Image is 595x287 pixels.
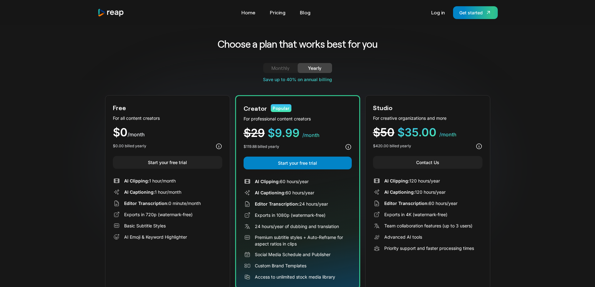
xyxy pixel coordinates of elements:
[255,234,352,247] div: Premium subtitle styles + Auto-Reframe for aspect ratios in clips
[384,211,447,218] div: Exports in 4K (watermark-free)
[384,178,440,184] div: 120 hours/year
[244,115,352,122] div: For professional content creators
[271,104,291,112] div: Popular
[271,64,290,72] div: Monthly
[255,189,314,196] div: 60 hours/year
[373,115,482,121] div: For creative organizations and more
[255,262,306,269] div: Custom Brand Templates
[384,234,422,240] div: Advanced AI tools
[128,131,145,138] span: /month
[124,201,169,206] span: Editor Transcription:
[459,9,483,16] div: Get started
[302,132,320,138] span: /month
[384,201,429,206] span: Editor Transcription:
[113,156,222,169] a: Start your free trial
[268,126,300,140] span: $9.99
[244,157,352,169] a: Start your free trial
[124,189,155,195] span: AI Captioning:
[244,104,267,113] div: Creator
[169,37,426,51] h2: Choose a plan that works best for you
[113,115,222,121] div: For all content creators
[98,8,124,17] a: home
[384,178,409,183] span: AI Clipping:
[384,189,446,195] div: 120 hours/year
[255,274,335,280] div: Access to unlimited stock media library
[373,103,392,112] div: Studio
[113,103,126,112] div: Free
[255,212,325,218] div: Exports in 1080p (watermark-free)
[113,143,146,149] div: $0.00 billed yearly
[384,200,457,207] div: 60 hours/year
[255,201,299,207] span: Editor Transcription:
[384,222,472,229] div: Team collaboration features (up to 3 users)
[255,178,309,185] div: 60 hours/year
[105,76,490,83] div: Save up to 40% on annual billing
[297,7,314,17] a: Blog
[373,125,395,139] span: $50
[124,222,166,229] div: Basic Subtitle Styles
[255,179,280,184] span: AI Clipping:
[244,144,279,149] div: $119.88 billed yearly
[113,127,222,138] div: $0
[397,125,436,139] span: $35.00
[124,178,149,183] span: AI Clipping:
[428,7,448,17] a: Log in
[255,201,328,207] div: 24 hours/year
[255,190,285,195] span: AI Captioning:
[124,234,187,240] div: AI Emoji & Keyword Highlighter
[373,143,411,149] div: $420.00 billed yearly
[244,126,265,140] span: $29
[255,223,339,230] div: 24 hours/year of dubbing and translation
[305,64,325,72] div: Yearly
[255,251,330,258] div: Social Media Schedule and Publisher
[124,189,181,195] div: 1 hour/month
[238,7,259,17] a: Home
[267,7,289,17] a: Pricing
[124,178,176,184] div: 1 hour/month
[98,8,124,17] img: reap logo
[384,189,415,195] span: AI Captioning:
[453,6,498,19] a: Get started
[384,245,474,251] div: Priority support and faster processing times
[439,131,456,138] span: /month
[124,211,193,218] div: Exports in 720p (watermark-free)
[124,200,201,207] div: 0 minute/month
[373,156,482,169] a: Contact Us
